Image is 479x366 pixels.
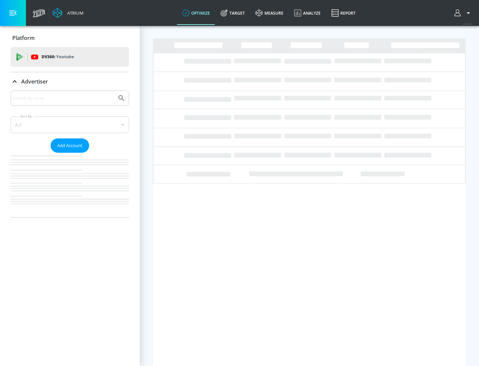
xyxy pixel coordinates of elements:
nav: list of Advertiser [11,153,129,217]
div: Atrium [65,10,83,16]
a: Report [326,1,361,25]
input: Search by name [13,94,114,102]
div: DV360: Youtube [11,47,129,67]
a: optimize [177,1,215,25]
p: Platform [12,34,35,42]
p: Youtube [56,53,74,60]
a: measure [250,1,289,25]
button: Add Account [51,138,89,153]
p: Advertiser [21,78,48,85]
div: Advertiser [11,72,129,91]
span: Add Account [57,142,82,149]
label: Sort By [19,114,33,118]
div: A-Z [11,116,129,133]
div: Advertiser [11,91,129,217]
div: Platform [11,29,129,47]
a: Target [215,1,250,25]
p: DV360: [42,53,74,61]
a: Analyze [289,1,326,25]
span: v 4.32.0 [463,22,472,26]
a: Atrium [53,8,83,18]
